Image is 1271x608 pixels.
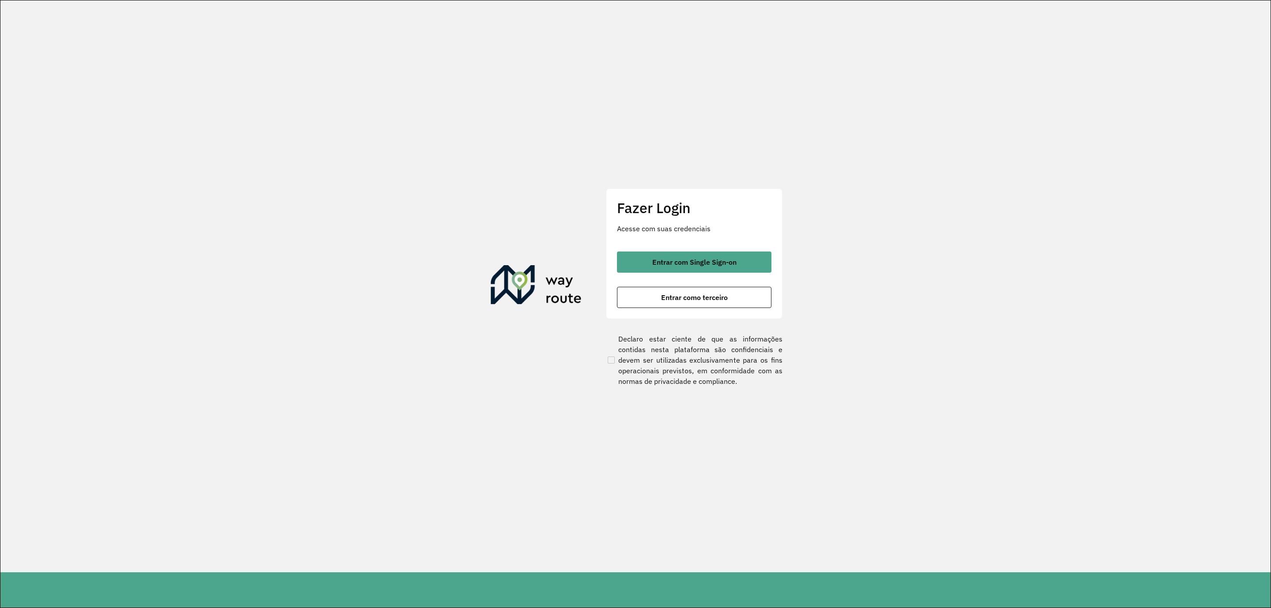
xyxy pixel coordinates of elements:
button: button [617,251,771,273]
button: button [617,287,771,308]
label: Declaro estar ciente de que as informações contidas nesta plataforma são confidenciais e devem se... [606,334,782,387]
img: Roteirizador AmbevTech [491,265,582,308]
span: Entrar como terceiro [661,294,728,301]
p: Acesse com suas credenciais [617,223,771,234]
span: Entrar com Single Sign-on [652,259,737,266]
h2: Fazer Login [617,199,771,216]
